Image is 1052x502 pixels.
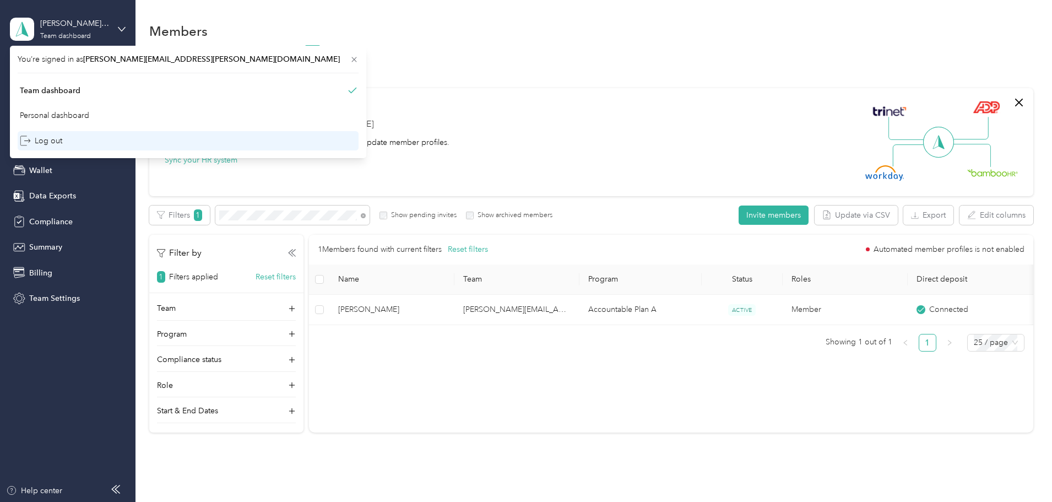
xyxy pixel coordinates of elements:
[169,271,218,283] p: Filters applied
[974,334,1018,351] span: 25 / page
[157,271,165,283] span: 1
[865,165,904,181] img: Workday
[40,18,109,29] div: [PERSON_NAME] Distributors
[194,209,202,221] span: 1
[973,101,1000,114] img: ADP
[870,104,909,119] img: Trinet
[897,334,914,352] button: left
[29,241,62,253] span: Summary
[29,190,76,202] span: Data Exports
[959,206,1033,225] button: Edit columns
[29,216,73,228] span: Compliance
[728,304,756,316] span: ACTIVE
[157,380,173,391] p: Role
[990,440,1052,502] iframe: Everlance-gr Chat Button Frame
[941,334,958,352] li: Next Page
[946,339,953,346] span: right
[20,85,80,96] div: Team dashboard
[157,405,218,417] p: Start & End Dates
[950,117,989,140] img: Line Right Up
[165,154,237,166] button: Sync your HR system
[83,55,340,64] span: [PERSON_NAME][EMAIL_ADDRESS][PERSON_NAME][DOMAIN_NAME]
[579,295,701,325] td: Accountable Plan A
[157,246,202,260] p: Filter by
[897,334,914,352] li: Previous Page
[826,334,892,350] span: Showing 1 out of 1
[157,354,221,365] p: Compliance status
[908,265,1033,295] th: Direct deposit
[967,169,1018,176] img: BambooHR
[29,267,52,279] span: Billing
[888,117,927,141] img: Line Left Up
[338,304,446,316] span: [PERSON_NAME]
[6,485,62,496] button: Help center
[29,165,52,176] span: Wallet
[29,293,80,304] span: Team Settings
[18,53,359,65] span: You’re signed in as
[387,210,457,220] label: Show pending invites
[20,110,89,121] div: Personal dashboard
[149,206,210,225] button: Filters1
[783,295,908,325] td: Member
[329,265,454,295] th: Name
[702,265,783,295] th: Status
[929,304,968,316] span: Connected
[40,33,91,40] div: Team dashboard
[739,206,809,225] button: Invite members
[919,334,936,351] a: 1
[454,295,579,325] td: allan.lugo@bldonline.com
[305,45,320,53] span: NEW
[474,210,552,220] label: Show archived members
[903,206,953,225] button: Export
[815,206,898,225] button: Update via CSV
[448,244,488,256] button: Reset filters
[454,265,579,295] th: Team
[256,271,296,283] button: Reset filters
[783,265,908,295] th: Roles
[952,144,991,168] img: Line Right Down
[20,135,62,147] div: Log out
[941,334,958,352] button: right
[902,339,909,346] span: left
[318,244,442,256] p: 1 Members found with current filters
[874,246,1024,253] span: Automated member profiles is not enabled
[338,274,446,284] span: Name
[329,295,454,325] td: Vanessa K. Serrato
[579,265,701,295] th: Program
[157,328,187,340] p: Program
[149,25,208,37] h1: Members
[157,303,176,314] p: Team
[892,144,931,166] img: Line Left Down
[967,334,1024,352] div: Page Size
